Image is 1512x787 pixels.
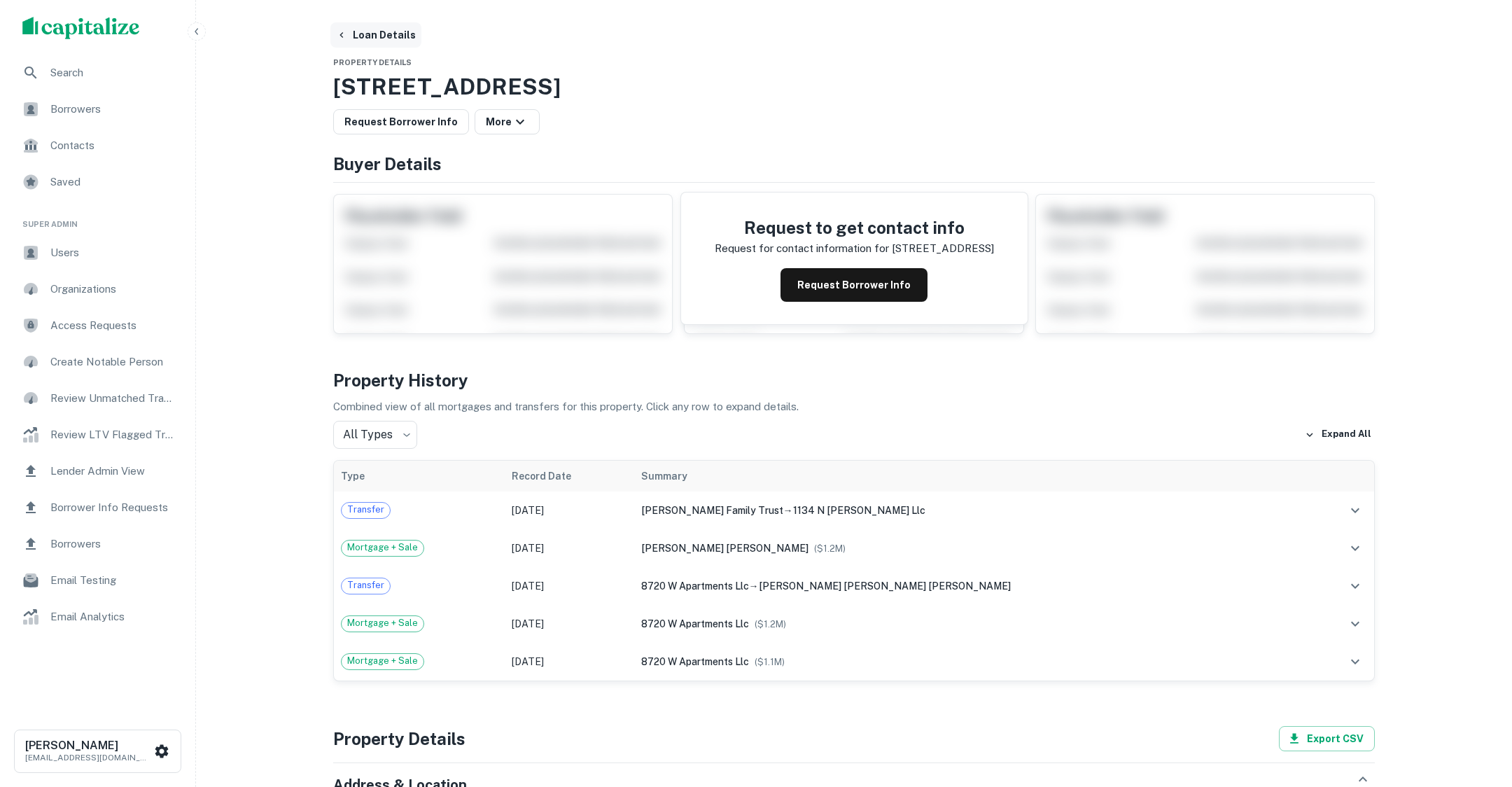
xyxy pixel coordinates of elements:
[11,56,184,90] a: Search
[1343,499,1367,522] button: expand row
[641,543,808,554] span: [PERSON_NAME] [PERSON_NAME]
[475,109,540,134] button: More
[11,92,184,126] a: Borrowers
[11,202,184,236] li: Super Admin
[505,529,633,567] td: [DATE]
[330,22,421,48] button: Loan Details
[715,240,889,257] p: Request for contact information for
[814,543,846,554] span: ($ 1.2M )
[50,463,176,480] span: Lender Admin View
[50,281,176,298] span: Organizations
[759,580,1011,592] span: [PERSON_NAME] [PERSON_NAME] [PERSON_NAME]
[334,461,505,492] th: Type
[11,382,184,415] a: Review Unmatched Transactions
[333,58,412,67] span: Property Details
[50,137,176,154] span: Contacts
[50,174,176,190] span: Saved
[641,505,783,516] span: [PERSON_NAME] family trust
[333,398,1375,415] p: Combined view of all mortgages and transfers for this property. Click any row to expand details.
[505,605,633,643] td: [DATE]
[505,492,633,529] td: [DATE]
[50,536,176,552] span: Borrowers
[333,70,1375,104] h3: [STREET_ADDRESS]
[892,240,994,257] p: [STREET_ADDRESS]
[11,454,184,488] a: Lender Admin View
[50,426,176,443] span: Review LTV Flagged Transactions
[25,751,151,764] p: [EMAIL_ADDRESS][DOMAIN_NAME]
[1301,424,1375,445] button: Expand All
[780,268,927,302] button: Request Borrower Info
[50,390,176,407] span: Review Unmatched Transactions
[1442,675,1512,742] iframe: Chat Widget
[333,109,469,134] button: Request Borrower Info
[1343,536,1367,560] button: expand row
[505,643,633,681] td: [DATE]
[755,657,785,667] span: ($ 1.1M )
[505,567,633,605] td: [DATE]
[793,505,925,516] span: 1134 n [PERSON_NAME] llc
[1343,574,1367,598] button: expand row
[50,572,176,589] span: Email Testing
[50,317,176,334] span: Access Requests
[333,151,1375,176] h4: Buyer Details
[755,619,786,629] span: ($ 1.2M )
[342,503,390,517] span: Transfer
[641,580,749,592] span: 8720 w apartments llc
[1279,726,1375,751] button: Export CSV
[50,244,176,261] span: Users
[342,578,390,592] span: Transfer
[634,461,1308,492] th: Summary
[11,418,184,452] a: Review LTV Flagged Transactions
[342,541,423,555] span: Mortgage + Sale
[11,309,184,342] a: Access Requests
[641,578,1301,594] div: →
[505,461,633,492] th: Record Date
[715,215,994,240] h4: Request to get contact info
[641,656,749,667] span: 8720 w apartments llc
[1343,612,1367,636] button: expand row
[50,499,176,516] span: Borrower Info Requests
[1343,650,1367,674] button: expand row
[342,616,423,630] span: Mortgage + Sale
[342,654,423,668] span: Mortgage + Sale
[641,503,1301,518] div: →
[11,129,184,162] a: Contacts
[11,165,184,199] a: Saved
[11,600,184,634] a: Email Analytics
[50,354,176,370] span: Create Notable Person
[641,618,749,629] span: 8720 w apartments llc
[25,740,151,751] h6: [PERSON_NAME]
[333,368,1375,393] h4: Property History
[11,272,184,306] a: Organizations
[333,726,465,751] h4: Property Details
[11,236,184,270] a: Users
[50,101,176,118] span: Borrowers
[11,527,184,561] a: Borrowers
[11,491,184,524] a: Borrower Info Requests
[14,730,181,773] button: [PERSON_NAME][EMAIL_ADDRESS][DOMAIN_NAME]
[333,421,417,449] div: All Types
[11,345,184,379] a: Create Notable Person
[50,64,176,81] span: Search
[50,608,176,625] span: Email Analytics
[22,17,140,39] img: capitalize-logo.png
[11,564,184,597] a: Email Testing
